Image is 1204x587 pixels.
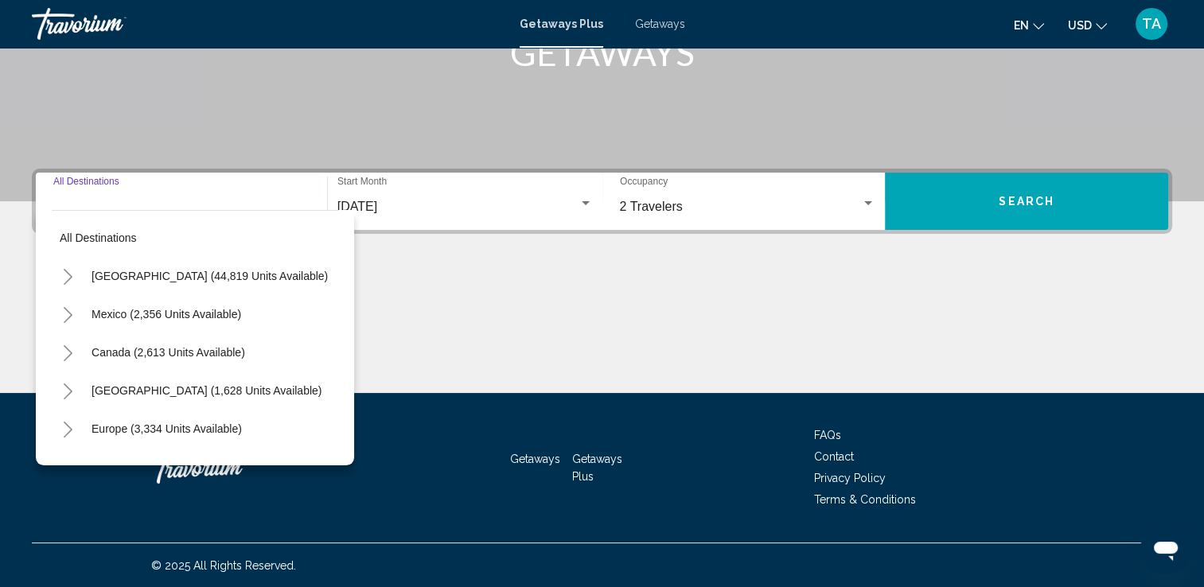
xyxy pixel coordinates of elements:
span: 2 Travelers [620,200,683,213]
button: [GEOGRAPHIC_DATA] (44,819 units available) [84,258,336,294]
a: Getaways [510,453,560,465]
button: Toggle Europe (3,334 units available) [52,413,84,445]
button: Toggle Canada (2,613 units available) [52,336,84,368]
span: Europe (3,334 units available) [92,422,242,435]
iframe: Button to launch messaging window [1140,523,1191,574]
button: Change language [1014,14,1044,37]
button: [GEOGRAPHIC_DATA] (1,628 units available) [84,372,329,409]
span: [DATE] [337,200,377,213]
button: Mexico (2,356 units available) [84,296,249,332]
span: en [1014,19,1029,32]
a: Travorium [32,8,504,40]
button: All destinations [52,220,338,256]
a: Getaways [635,17,685,30]
button: Change currency [1068,14,1107,37]
span: Canada (2,613 units available) [92,346,245,359]
a: Getaways Plus [572,453,622,483]
span: © 2025 All Rights Reserved. [151,559,296,572]
button: Australia (187 units available) [84,449,248,485]
span: USD [1068,19,1092,32]
button: Toggle Australia (187 units available) [52,451,84,483]
a: FAQs [814,429,841,441]
button: Europe (3,334 units available) [84,410,250,447]
button: Canada (2,613 units available) [84,334,253,371]
div: Search widget [36,173,1168,230]
a: Travorium [151,444,310,492]
span: All destinations [60,231,137,244]
span: Search [999,196,1054,208]
span: Mexico (2,356 units available) [92,308,241,321]
a: Privacy Policy [814,472,886,484]
button: Search [885,173,1168,230]
button: Toggle United States (44,819 units available) [52,260,84,292]
span: TA [1142,16,1161,32]
span: [GEOGRAPHIC_DATA] (44,819 units available) [92,270,328,282]
button: User Menu [1131,7,1172,41]
a: Getaways Plus [520,17,603,30]
a: Terms & Conditions [814,493,916,506]
button: Toggle Caribbean & Atlantic Islands (1,628 units available) [52,375,84,406]
span: [GEOGRAPHIC_DATA] (1,628 units available) [92,384,321,397]
button: Toggle Mexico (2,356 units available) [52,298,84,330]
a: Contact [814,450,854,463]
